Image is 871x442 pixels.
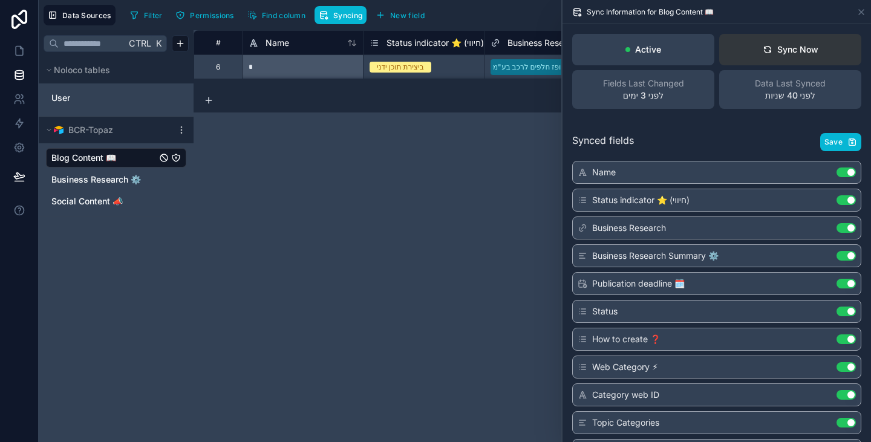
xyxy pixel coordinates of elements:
[154,39,163,48] span: K
[719,34,861,65] button: Sync Now
[592,361,658,373] span: Web Category ⚡
[371,6,429,24] button: New field
[592,222,666,234] span: Business Research
[51,174,157,186] a: Business Research ⚙️
[572,133,634,151] span: Synced fields
[46,88,186,108] div: User
[635,44,661,56] p: Active
[623,89,664,102] p: לפני 3 ימים
[51,92,70,104] span: User
[493,62,579,73] div: בכר טופז חלפים לרכב בע"מ
[51,174,141,186] span: Business Research ⚙️
[171,6,243,24] a: Permissions
[592,250,719,262] span: Business Research Summary ⚙️
[144,11,163,20] span: Filter
[128,36,152,51] span: Ctrl
[203,38,233,47] div: #
[592,166,616,178] span: Name
[51,152,116,164] span: Blog Content 📖
[333,11,362,20] span: Syncing
[62,11,111,20] span: Data Sources
[51,195,157,207] a: Social Content 📣
[51,92,145,104] a: User
[765,89,815,102] p: לפני 40 שניות
[592,333,661,345] span: How to create ❓
[592,194,690,206] span: Status indicator ⭐ (חיווי)
[46,148,186,167] div: Blog Content 📖
[190,11,233,20] span: Permissions
[315,6,367,24] button: Syncing
[390,11,425,20] span: New field
[763,44,818,56] div: Sync Now
[507,37,581,49] span: Business Research
[44,122,172,138] button: Airtable LogoBCR-Topaz
[592,278,685,290] span: Publication deadline 🗓️
[755,77,826,89] span: Data Last Synced
[44,5,116,25] button: Data Sources
[315,6,371,24] a: Syncing
[266,37,289,49] span: Name
[68,124,113,136] span: BCR-Topaz
[387,37,484,49] span: Status indicator ⭐ (חיווי)
[54,125,64,135] img: Airtable Logo
[51,195,123,207] span: Social Content 📣
[592,305,618,317] span: Status
[377,62,424,73] div: ביצירת תוכן ידני
[216,62,220,72] div: 6
[592,417,659,429] span: Topic Categories
[44,62,181,79] button: Noloco tables
[603,77,684,89] span: Fields Last Changed
[51,152,157,164] a: Blog Content 📖
[262,11,305,20] span: Find column
[592,389,659,401] span: Category web ID
[820,133,861,151] button: Save
[824,137,843,147] span: Save
[46,192,186,211] div: Social Content 📣
[46,170,186,189] div: Business Research ⚙️
[125,6,167,24] button: Filter
[54,64,110,76] span: Noloco tables
[587,7,714,17] span: Sync Information for Blog Content 📖
[243,6,310,24] button: Find column
[171,6,238,24] button: Permissions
